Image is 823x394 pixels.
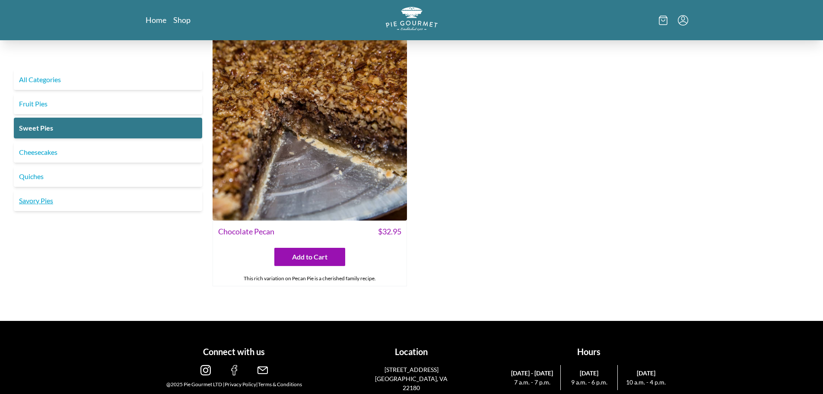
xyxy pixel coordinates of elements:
div: @2025 Pie Gourmet LTD | | [149,381,320,388]
img: email [257,365,268,375]
img: facebook [229,365,239,375]
span: 10 a.m. - 4 p.m. [621,378,671,387]
img: instagram [200,365,211,375]
a: Terms & Conditions [258,381,302,388]
span: $ 32.95 [378,226,401,237]
a: Sweet Pies [14,118,202,138]
img: Chocolate Pecan [213,26,407,221]
span: Chocolate Pecan [218,226,274,237]
a: Savory Pies [14,190,202,211]
a: Logo [386,7,438,33]
h1: Hours [504,345,674,358]
a: Home [146,15,166,25]
span: [DATE] - [DATE] [507,368,557,378]
p: [GEOGRAPHIC_DATA], VA 22180 [369,374,454,392]
a: email [257,368,268,377]
button: Menu [678,15,688,26]
h1: Location [326,345,497,358]
span: 9 a.m. - 6 p.m. [564,378,614,387]
img: logo [386,7,438,31]
span: [DATE] [564,368,614,378]
a: All Categories [14,69,202,90]
div: This rich variation on Pecan Pie is a cherished family recipe. [213,271,407,286]
span: 7 a.m. - 7 p.m. [507,378,557,387]
a: Shop [173,15,191,25]
a: facebook [229,368,239,377]
span: [DATE] [621,368,671,378]
a: Privacy Policy [225,381,256,388]
a: Quiches [14,166,202,187]
a: Fruit Pies [14,93,202,114]
a: Cheesecakes [14,142,202,163]
h1: Connect with us [149,345,320,358]
p: [STREET_ADDRESS] [369,365,454,374]
span: Add to Cart [292,252,327,262]
a: instagram [200,368,211,377]
a: [STREET_ADDRESS][GEOGRAPHIC_DATA], VA 22180 [369,365,454,392]
button: Add to Cart [274,248,345,266]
